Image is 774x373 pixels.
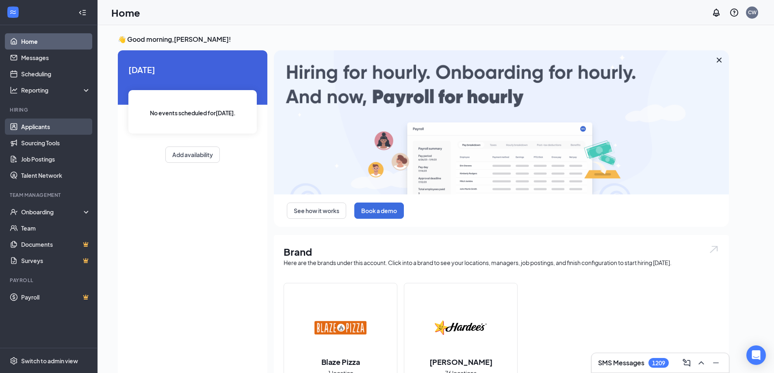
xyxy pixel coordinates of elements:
a: SurveysCrown [21,252,91,269]
a: Home [21,33,91,50]
button: ComposeMessage [680,356,693,369]
h1: Home [111,6,140,19]
button: Minimize [709,356,722,369]
div: Open Intercom Messenger [746,345,766,365]
button: ChevronUp [695,356,708,369]
svg: QuestionInfo [729,8,739,17]
h3: SMS Messages [598,358,644,367]
button: Add availability [165,147,220,163]
a: Messages [21,50,91,66]
span: No events scheduled for [DATE] . [150,108,236,117]
svg: WorkstreamLogo [9,8,17,16]
a: Job Postings [21,151,91,167]
h2: Blaze Pizza [313,357,368,367]
img: Hardee's [435,302,487,354]
a: Scheduling [21,66,91,82]
h2: [PERSON_NAME] [421,357,501,367]
svg: Minimize [711,358,721,368]
svg: Analysis [10,86,18,94]
svg: Cross [714,55,724,65]
h1: Brand [284,245,719,259]
button: See how it works [287,203,346,219]
img: Blaze Pizza [314,302,366,354]
div: Onboarding [21,208,84,216]
div: Reporting [21,86,91,94]
svg: Collapse [78,9,87,17]
a: PayrollCrown [21,289,91,305]
img: payroll-large.gif [274,50,729,194]
svg: ChevronUp [696,358,706,368]
div: Here are the brands under this account. Click into a brand to see your locations, managers, job p... [284,259,719,267]
svg: UserCheck [10,208,18,216]
div: 1209 [652,360,665,367]
img: open.6027fd2a22e1237b5b06.svg [709,245,719,254]
div: Hiring [10,106,89,113]
a: Talent Network [21,167,91,183]
button: Book a demo [354,203,404,219]
div: Switch to admin view [21,357,78,365]
svg: Notifications [711,8,721,17]
div: CW [748,9,757,16]
a: Team [21,220,91,236]
div: Payroll [10,277,89,284]
h3: 👋 Good morning, [PERSON_NAME] ! [118,35,729,44]
a: Sourcing Tools [21,135,91,151]
div: Team Management [10,192,89,198]
svg: ComposeMessage [682,358,692,368]
a: DocumentsCrown [21,236,91,252]
a: Applicants [21,119,91,135]
svg: Settings [10,357,18,365]
span: [DATE] [128,63,257,76]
